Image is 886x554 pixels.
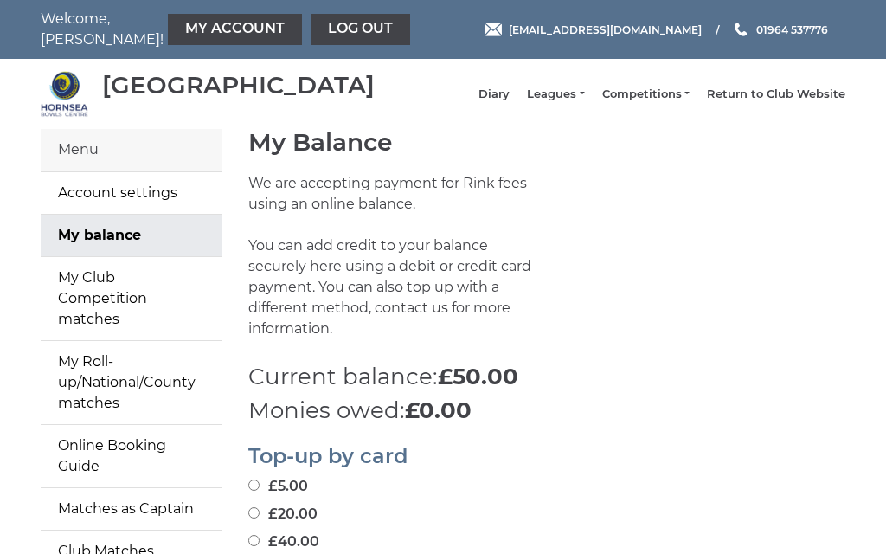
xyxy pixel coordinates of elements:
[602,87,690,102] a: Competitions
[41,215,222,256] a: My balance
[248,504,318,525] label: £20.00
[41,488,222,530] a: Matches as Captain
[756,23,828,35] span: 01964 537776
[509,23,702,35] span: [EMAIL_ADDRESS][DOMAIN_NAME]
[41,9,361,50] nav: Welcome, [PERSON_NAME]!
[478,87,510,102] a: Diary
[248,129,845,156] h1: My Balance
[102,72,375,99] div: [GEOGRAPHIC_DATA]
[707,87,845,102] a: Return to Club Website
[405,396,472,424] strong: £0.00
[248,476,308,497] label: £5.00
[248,531,319,552] label: £40.00
[735,23,747,36] img: Phone us
[248,173,534,360] p: We are accepting payment for Rink fees using an online balance. You can add credit to your balanc...
[41,425,222,487] a: Online Booking Guide
[248,507,260,519] input: £20.00
[732,22,828,38] a: Phone us 01964 537776
[41,129,222,171] div: Menu
[248,445,845,467] h2: Top-up by card
[41,341,222,424] a: My Roll-up/National/County matches
[41,257,222,340] a: My Club Competition matches
[248,394,845,428] p: Monies owed:
[311,14,410,45] a: Log out
[438,363,518,390] strong: £50.00
[41,70,88,118] img: Hornsea Bowls Centre
[248,480,260,491] input: £5.00
[485,22,702,38] a: Email [EMAIL_ADDRESS][DOMAIN_NAME]
[485,23,502,36] img: Email
[248,535,260,546] input: £40.00
[527,87,584,102] a: Leagues
[41,172,222,214] a: Account settings
[248,360,845,394] p: Current balance:
[168,14,302,45] a: My Account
